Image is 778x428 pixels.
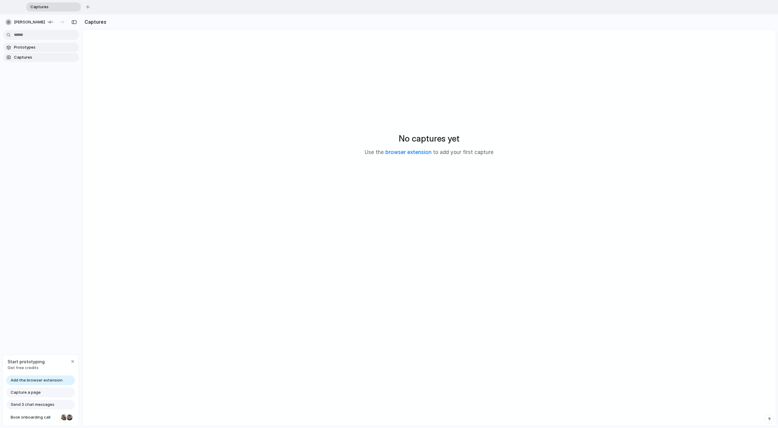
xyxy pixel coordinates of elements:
[14,44,77,50] span: Prototypes
[66,414,73,421] div: Christian Iacullo
[3,53,79,62] a: Captures
[28,4,71,10] span: Captures
[399,132,460,145] h2: No captures yet
[8,365,45,371] span: Get free credits
[11,402,54,408] span: Send 3 chat messages
[14,19,45,25] span: [PERSON_NAME]
[11,377,63,383] span: Add the browser extension
[6,413,75,422] a: Book onboarding call
[3,17,54,27] button: [PERSON_NAME]
[14,54,77,60] span: Captures
[60,414,68,421] div: Nicole Kubica
[26,2,81,12] div: Captures
[8,358,45,365] span: Start prototyping
[365,149,494,156] p: Use the to add your first capture
[11,389,41,395] span: Capture a page
[3,43,79,52] a: Prototypes
[385,149,432,155] a: browser extension
[82,18,106,26] h2: Captures
[6,375,75,385] a: Add the browser extension
[11,414,59,420] span: Book onboarding call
